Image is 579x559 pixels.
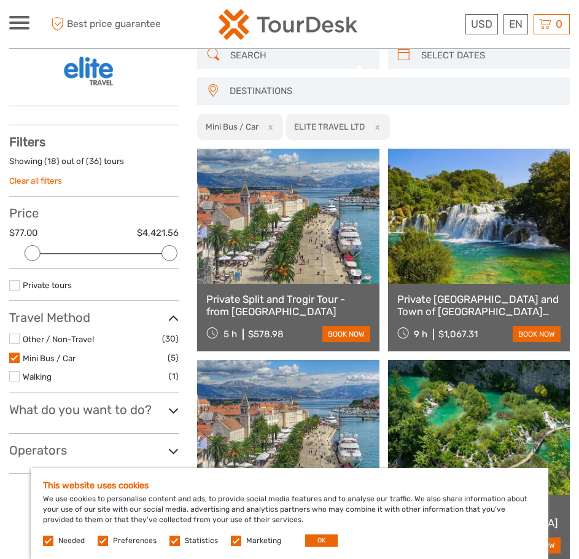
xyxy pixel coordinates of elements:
a: Private [GEOGRAPHIC_DATA] and Town of [GEOGRAPHIC_DATA] Tour - from [GEOGRAPHIC_DATA] [397,293,561,318]
img: 38101-1_logo_thumbnail.png [41,41,147,96]
a: book now [513,326,561,342]
label: $4,421.56 [137,227,179,240]
span: Best price guarantee [48,14,161,34]
button: x [260,120,277,133]
input: SELECT DATES [416,44,564,66]
span: (30) [162,332,179,346]
span: (1) [169,369,179,383]
a: Other / Non-Travel [23,334,94,344]
input: SEARCH [225,44,373,66]
div: Showing ( ) out of ( ) tours [9,155,179,174]
a: Mini Bus / Car [23,353,76,363]
a: Walking [23,372,52,381]
h3: Operators [9,443,179,458]
span: 0 [554,18,564,30]
button: Open LiveChat chat widget [141,19,156,34]
div: EN [503,14,528,34]
label: Preferences [113,536,157,546]
h2: ELITE TRAVEL LTD [294,122,365,131]
label: 18 [47,155,56,167]
a: book now [322,326,370,342]
span: USD [471,18,492,30]
span: (5) [168,351,179,365]
span: 9 h [414,329,427,340]
button: OK [305,534,338,547]
label: Statistics [185,536,218,546]
img: 2254-3441b4b5-4e5f-4d00-b396-31f1d84a6ebf_logo_small.png [219,9,357,40]
h3: Travel Method [9,310,179,325]
h5: This website uses cookies [43,480,536,491]
a: Private Split and Trogir Tour - from [GEOGRAPHIC_DATA] [206,293,370,318]
button: DESTINATIONS [224,81,564,101]
h2: Mini Bus / Car [206,122,258,131]
a: Private tours [23,280,72,290]
label: $77.00 [9,227,37,240]
label: 36 [89,155,99,167]
strong: Filters [9,135,45,149]
div: $1,067.31 [438,329,478,340]
button: x [367,120,383,133]
div: We use cookies to personalise content and ads, to provide social media features and to analyse ou... [31,468,548,559]
p: We're away right now. Please check back later! [17,21,139,31]
span: 5 h [223,329,237,340]
h3: Price [9,206,179,221]
label: Needed [58,536,85,546]
h3: What do you want to do? [9,402,179,417]
label: Marketing [246,536,281,546]
a: Clear all filters [9,176,62,186]
div: $578.98 [248,329,284,340]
